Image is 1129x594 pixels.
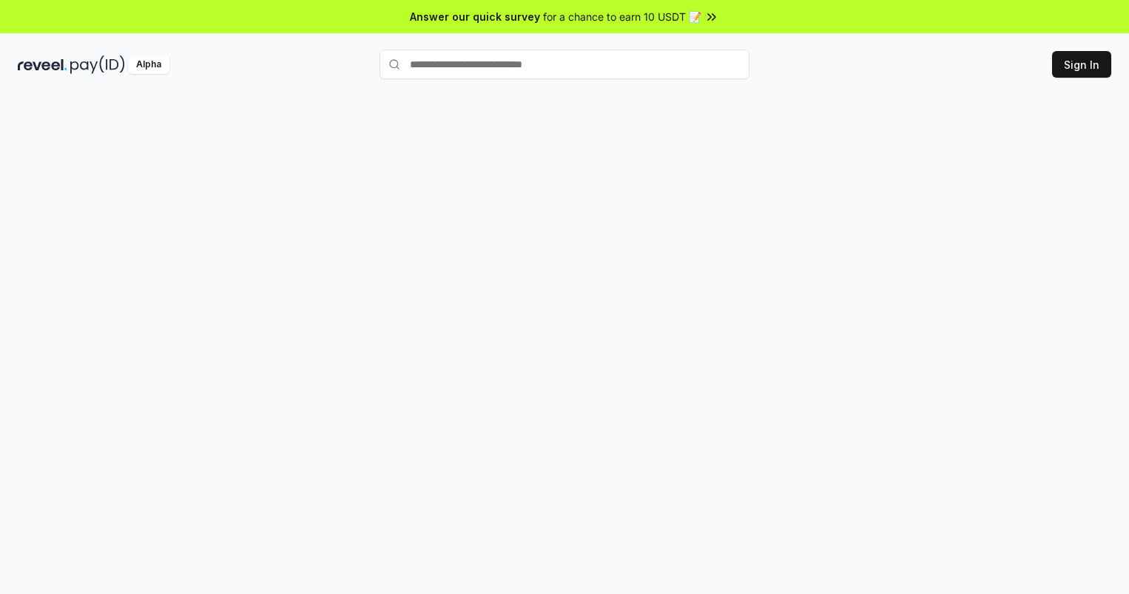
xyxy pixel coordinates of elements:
img: reveel_dark [18,55,67,74]
img: pay_id [70,55,125,74]
span: Answer our quick survey [410,9,540,24]
span: for a chance to earn 10 USDT 📝 [543,9,701,24]
div: Alpha [128,55,169,74]
button: Sign In [1052,51,1111,78]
